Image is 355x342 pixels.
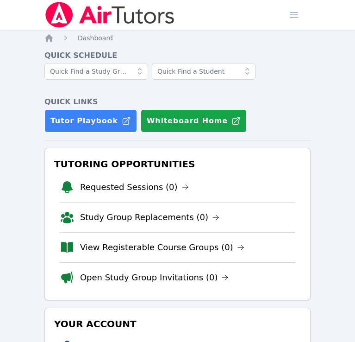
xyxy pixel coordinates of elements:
[78,33,113,43] a: Dashboard
[44,63,148,80] input: Quick Find a Study Group
[80,241,244,254] a: View Registerable Course Groups (0)
[44,2,175,28] img: Air Tutors
[44,33,311,43] nav: Breadcrumb
[44,109,137,133] a: Tutor Playbook
[80,271,229,284] a: Open Study Group Invitations (0)
[152,63,255,80] input: Quick Find a Student
[44,50,311,61] h4: Quick Schedule
[141,109,247,133] button: Whiteboard Home
[80,181,189,194] a: Requested Sessions (0)
[52,156,303,172] h3: Tutoring Opportunities
[52,316,303,332] h3: Your Account
[44,96,311,108] h4: Quick Links
[78,34,113,42] span: Dashboard
[80,211,219,224] a: Study Group Replacements (0)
